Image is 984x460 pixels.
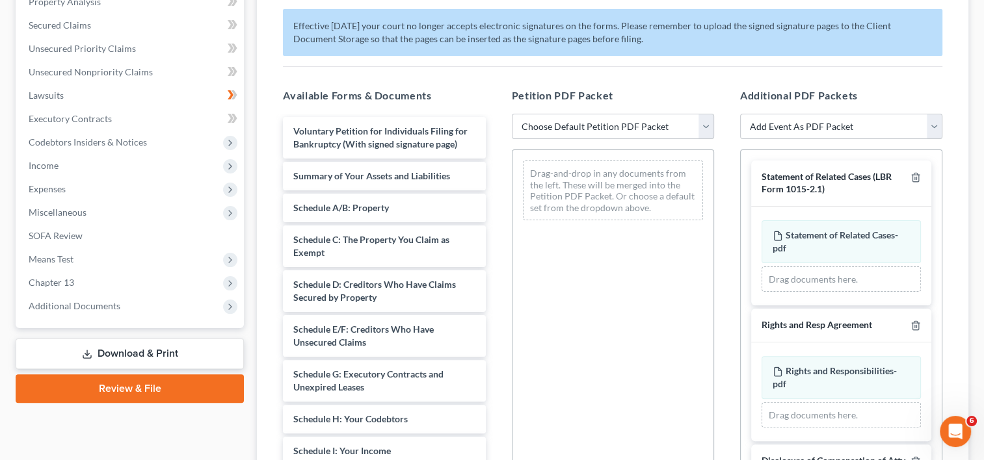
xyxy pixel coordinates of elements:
[293,170,450,181] span: Summary of Your Assets and Liabilities
[773,229,898,253] span: Statement of Related Cases-pdf
[293,445,391,456] span: Schedule I: Your Income
[293,125,468,149] span: Voluntary Petition for Individuals Filing for Bankruptcy (With signed signature page)
[29,19,91,31] span: Secured Claims
[293,368,444,392] span: Schedule G: Executory Contracts and Unexpired Leases
[773,365,897,389] span: Rights and Responsibilities-pdf
[293,279,456,303] span: Schedule D: Creditors Who Have Claims Secured by Property
[29,230,83,241] span: SOFA Review
[29,207,86,218] span: Miscellaneous
[18,14,244,37] a: Secured Claims
[762,266,921,292] div: Drag documents here.
[29,66,153,77] span: Unsecured Nonpriority Claims
[523,160,703,220] div: Drag-and-drop in any documents from the left. These will be merged into the Petition PDF Packet. ...
[16,339,244,369] a: Download & Print
[18,37,244,60] a: Unsecured Priority Claims
[18,84,244,107] a: Lawsuits
[29,300,120,311] span: Additional Documents
[29,160,59,171] span: Income
[16,374,244,403] a: Review & File
[966,416,977,426] span: 6
[762,171,892,194] span: Statement of Related Cases (LBR Form 1015-2.1)
[293,234,449,258] span: Schedule C: The Property You Claim as Exempt
[293,413,408,424] span: Schedule H: Your Codebtors
[762,402,921,428] div: Drag documents here.
[29,183,66,194] span: Expenses
[293,324,434,348] span: Schedule E/F: Creditors Who Have Unsecured Claims
[29,277,74,288] span: Chapter 13
[29,43,136,54] span: Unsecured Priority Claims
[512,89,613,101] span: Petition PDF Packet
[293,202,389,213] span: Schedule A/B: Property
[29,113,112,124] span: Executory Contracts
[29,253,73,264] span: Means Test
[18,60,244,84] a: Unsecured Nonpriority Claims
[18,107,244,131] a: Executory Contracts
[283,88,485,103] h5: Available Forms & Documents
[29,136,147,147] span: Codebtors Insiders & Notices
[29,90,64,101] span: Lawsuits
[762,319,872,330] span: Rights and Resp Agreement
[940,416,971,447] iframe: Intercom live chat
[283,9,942,56] p: Effective [DATE] your court no longer accepts electronic signatures on the forms. Please remember...
[740,88,942,103] h5: Additional PDF Packets
[18,224,244,248] a: SOFA Review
